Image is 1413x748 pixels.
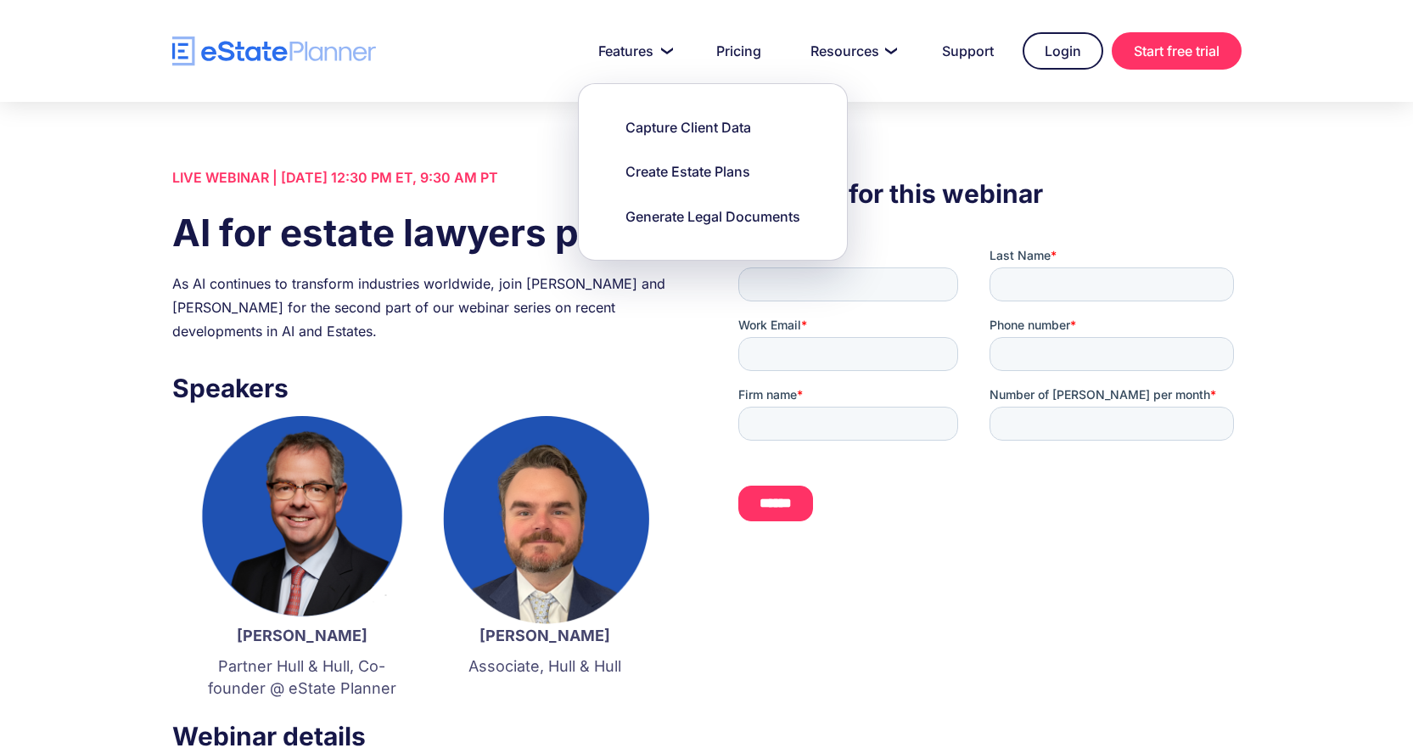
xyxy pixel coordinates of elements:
div: As AI continues to transform industries worldwide, join [PERSON_NAME] and [PERSON_NAME] for the s... [172,272,675,343]
a: home [172,37,376,66]
a: Create Estate Plans [604,154,771,189]
a: Capture Client Data [604,110,772,145]
h1: AI for estate lawyers part 2 [172,206,675,259]
strong: [PERSON_NAME] [479,627,610,644]
p: Partner Hull & Hull, Co-founder @ eState Planner [198,655,407,700]
div: Generate Legal Documents [625,207,800,226]
div: Create Estate Plans [625,162,750,181]
iframe: Form 0 [738,247,1241,536]
a: Pricing [696,34,782,68]
h3: Speakers [172,368,675,408]
div: Capture Client Data [625,118,751,137]
a: Start free trial [1112,32,1242,70]
a: Resources [790,34,913,68]
a: Support [922,34,1014,68]
p: Associate, Hull & Hull [440,655,649,678]
a: Login [1023,32,1103,70]
h3: Register for this webinar [738,174,1241,213]
div: LIVE WEBINAR | [DATE] 12:30 PM ET, 9:30 AM PT [172,166,675,189]
strong: [PERSON_NAME] [237,627,367,644]
a: Features [578,34,687,68]
a: Generate Legal Documents [604,199,821,234]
